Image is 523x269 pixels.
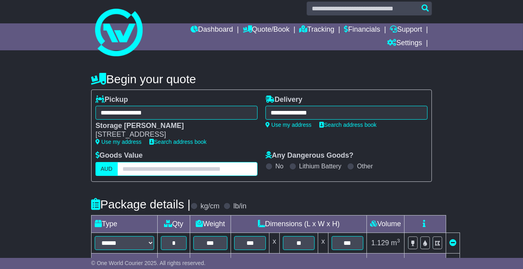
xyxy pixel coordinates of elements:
[231,215,367,233] td: Dimensions (L x W x H)
[367,215,405,233] td: Volume
[357,162,373,170] label: Other
[91,72,432,86] h4: Begin your quote
[158,215,190,233] td: Qty
[265,122,311,128] a: Use my address
[319,122,376,128] a: Search address book
[299,162,342,170] label: Lithium Battery
[149,139,206,145] a: Search address book
[371,239,389,247] span: 1.129
[233,202,246,211] label: lb/in
[243,23,290,37] a: Quote/Book
[92,215,158,233] td: Type
[390,23,422,37] a: Support
[387,37,422,50] a: Settings
[391,239,400,247] span: m
[265,151,353,160] label: Any Dangerous Goods?
[299,23,334,37] a: Tracking
[191,23,233,37] a: Dashboard
[397,257,400,263] sup: 3
[91,198,191,211] h4: Package details |
[95,130,250,139] div: [STREET_ADDRESS]
[265,95,302,104] label: Delivery
[344,23,380,37] a: Financials
[275,162,283,170] label: No
[95,151,143,160] label: Goods Value
[318,233,328,253] td: x
[95,162,118,176] label: AUD
[449,239,456,247] a: Remove this item
[200,202,220,211] label: kg/cm
[95,139,141,145] a: Use my address
[91,260,206,266] span: © One World Courier 2025. All rights reserved.
[95,122,250,130] div: Storage [PERSON_NAME]
[190,215,231,233] td: Weight
[269,233,280,253] td: x
[397,238,400,244] sup: 3
[95,95,128,104] label: Pickup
